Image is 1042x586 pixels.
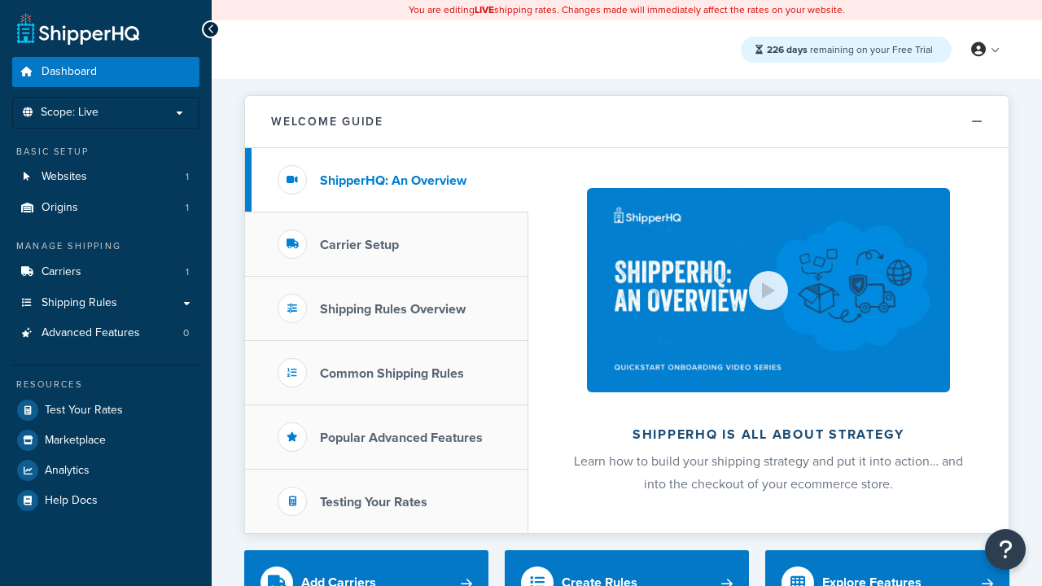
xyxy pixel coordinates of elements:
[12,318,199,348] a: Advanced Features0
[42,326,140,340] span: Advanced Features
[186,201,189,215] span: 1
[45,494,98,508] span: Help Docs
[12,456,199,485] a: Analytics
[320,302,466,317] h3: Shipping Rules Overview
[12,288,199,318] a: Shipping Rules
[320,431,483,445] h3: Popular Advanced Features
[12,193,199,223] a: Origins1
[12,145,199,159] div: Basic Setup
[320,366,464,381] h3: Common Shipping Rules
[767,42,808,57] strong: 226 days
[45,404,123,418] span: Test Your Rates
[12,486,199,515] a: Help Docs
[186,265,189,279] span: 1
[42,296,117,310] span: Shipping Rules
[12,162,199,192] li: Websites
[186,170,189,184] span: 1
[574,452,963,493] span: Learn how to build your shipping strategy and put it into action… and into the checkout of your e...
[271,116,383,128] h2: Welcome Guide
[767,42,933,57] span: remaining on your Free Trial
[12,162,199,192] a: Websites1
[12,378,199,391] div: Resources
[985,529,1026,570] button: Open Resource Center
[12,257,199,287] li: Carriers
[245,96,1009,148] button: Welcome Guide
[12,193,199,223] li: Origins
[12,318,199,348] li: Advanced Features
[41,106,99,120] span: Scope: Live
[12,257,199,287] a: Carriers1
[12,426,199,455] a: Marketplace
[320,238,399,252] h3: Carrier Setup
[571,427,965,442] h2: ShipperHQ is all about strategy
[42,265,81,279] span: Carriers
[45,434,106,448] span: Marketplace
[12,396,199,425] a: Test Your Rates
[42,170,87,184] span: Websites
[12,57,199,87] a: Dashboard
[587,188,950,392] img: ShipperHQ is all about strategy
[12,239,199,253] div: Manage Shipping
[42,65,97,79] span: Dashboard
[42,201,78,215] span: Origins
[183,326,189,340] span: 0
[320,495,427,509] h3: Testing Your Rates
[45,464,90,478] span: Analytics
[475,2,494,17] b: LIVE
[320,173,466,188] h3: ShipperHQ: An Overview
